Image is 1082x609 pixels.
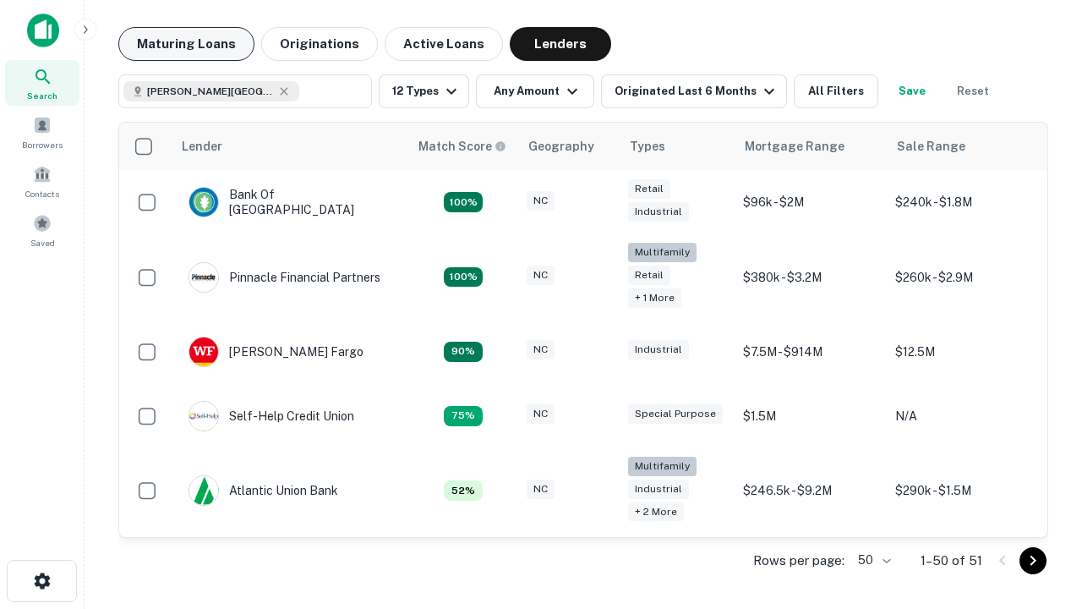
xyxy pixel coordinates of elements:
[628,480,689,499] div: Industrial
[897,136,965,156] div: Sale Range
[735,170,887,234] td: $96k - $2M
[147,84,274,99] span: [PERSON_NAME][GEOGRAPHIC_DATA], [GEOGRAPHIC_DATA]
[887,234,1039,320] td: $260k - $2.9M
[510,27,611,61] button: Lenders
[189,187,391,217] div: Bank Of [GEOGRAPHIC_DATA]
[385,27,503,61] button: Active Loans
[444,406,483,426] div: Matching Properties: 10, hasApolloMatch: undefined
[27,89,57,102] span: Search
[527,340,555,359] div: NC
[518,123,620,170] th: Geography
[22,138,63,151] span: Borrowers
[5,60,79,106] a: Search
[735,384,887,448] td: $1.5M
[735,448,887,534] td: $246.5k - $9.2M
[379,74,469,108] button: 12 Types
[189,476,218,505] img: picture
[628,179,670,199] div: Retail
[30,236,55,250] span: Saved
[615,81,779,101] div: Originated Last 6 Months
[27,14,59,47] img: capitalize-icon.png
[528,136,594,156] div: Geography
[628,288,681,308] div: + 1 more
[628,457,697,476] div: Multifamily
[887,384,1039,448] td: N/A
[25,187,59,200] span: Contacts
[794,74,878,108] button: All Filters
[885,74,939,108] button: Save your search to get updates of matches that match your search criteria.
[887,448,1039,534] td: $290k - $1.5M
[5,207,79,253] a: Saved
[527,480,555,499] div: NC
[745,136,844,156] div: Mortgage Range
[189,263,218,292] img: picture
[735,320,887,384] td: $7.5M - $914M
[527,191,555,211] div: NC
[444,192,483,212] div: Matching Properties: 14, hasApolloMatch: undefined
[189,402,218,431] img: picture
[628,404,723,424] div: Special Purpose
[887,123,1039,170] th: Sale Range
[261,27,378,61] button: Originations
[735,123,887,170] th: Mortgage Range
[601,74,787,108] button: Originated Last 6 Months
[1019,547,1046,574] button: Go to next page
[444,267,483,288] div: Matching Properties: 24, hasApolloMatch: undefined
[418,137,506,156] div: Capitalize uses an advanced AI algorithm to match your search with the best lender. The match sco...
[997,420,1082,501] iframe: Chat Widget
[887,320,1039,384] td: $12.5M
[628,266,670,285] div: Retail
[630,136,665,156] div: Types
[444,342,483,362] div: Matching Properties: 12, hasApolloMatch: undefined
[628,202,689,222] div: Industrial
[921,551,982,571] p: 1–50 of 51
[189,262,380,293] div: Pinnacle Financial Partners
[444,480,483,501] div: Matching Properties: 7, hasApolloMatch: undefined
[735,234,887,320] td: $380k - $3.2M
[753,551,844,571] p: Rows per page:
[189,475,338,506] div: Atlantic Union Bank
[946,74,1000,108] button: Reset
[189,337,363,367] div: [PERSON_NAME] Fargo
[887,170,1039,234] td: $240k - $1.8M
[5,158,79,204] a: Contacts
[628,340,689,359] div: Industrial
[189,401,354,431] div: Self-help Credit Union
[118,27,254,61] button: Maturing Loans
[527,404,555,424] div: NC
[5,109,79,155] a: Borrowers
[189,188,218,217] img: picture
[182,136,222,156] div: Lender
[476,74,594,108] button: Any Amount
[628,243,697,262] div: Multifamily
[527,266,555,285] div: NC
[408,123,518,170] th: Capitalize uses an advanced AI algorithm to match your search with the best lender. The match sco...
[418,137,503,156] h6: Match Score
[851,548,893,573] div: 50
[628,502,684,522] div: + 2 more
[172,123,408,170] th: Lender
[189,337,218,366] img: picture
[620,123,735,170] th: Types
